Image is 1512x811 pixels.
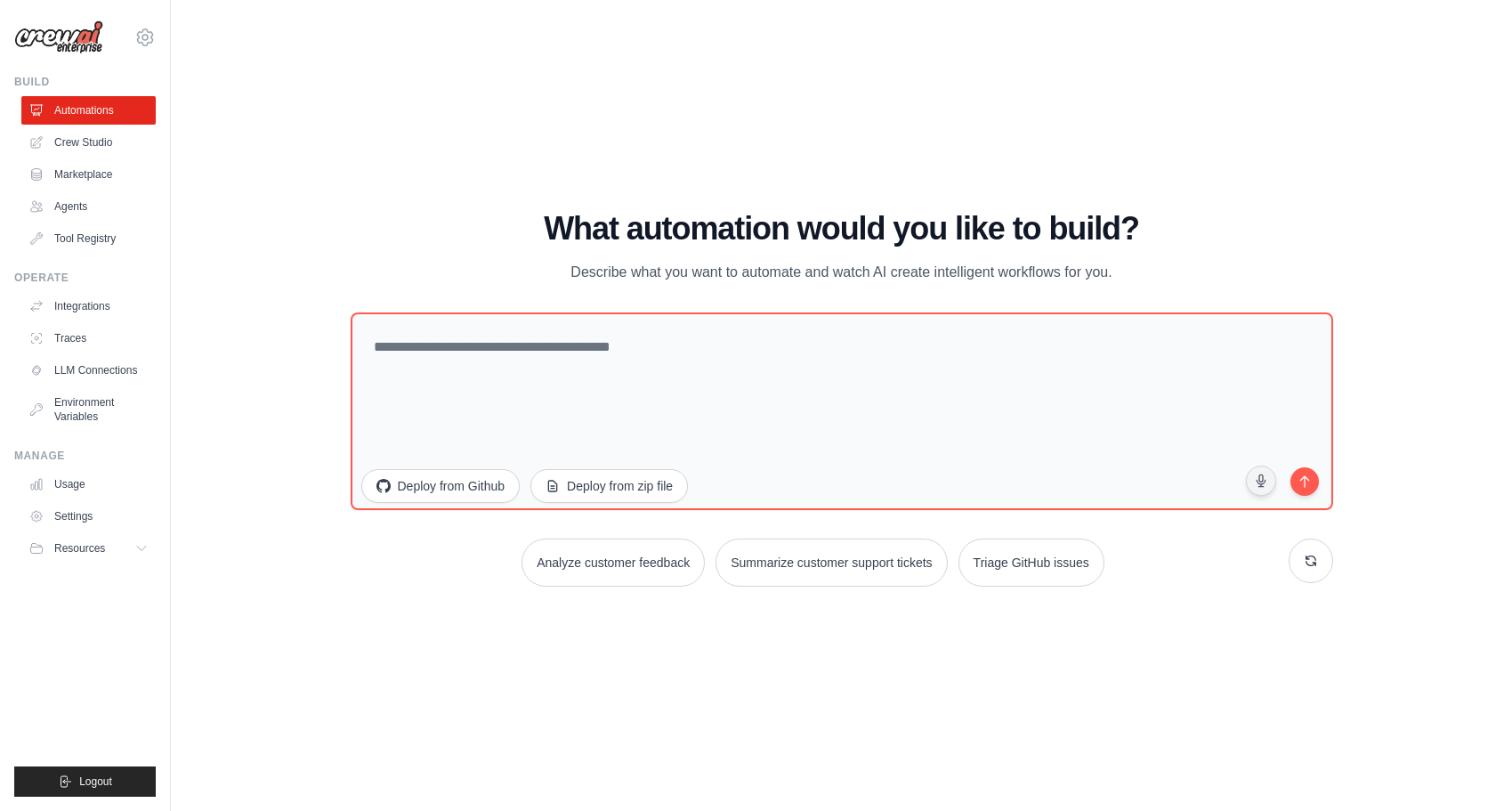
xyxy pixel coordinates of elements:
[21,292,156,320] a: Integrations
[21,160,156,189] a: Marketplace
[361,469,521,503] button: Deploy from Github
[21,96,156,125] a: Automations
[21,356,156,385] a: LLM Connections
[21,502,156,531] a: Settings
[21,324,156,353] a: Traces
[21,192,156,221] a: Agents
[14,449,156,463] div: Manage
[1423,726,1512,811] div: 聊天小组件
[21,388,156,431] a: Environment Variables
[21,224,156,253] a: Tool Registry
[716,539,947,587] button: Summarize customer support tickets
[21,128,156,157] a: Crew Studio
[14,766,156,797] button: Logout
[79,775,112,789] span: Logout
[1423,726,1512,811] iframe: Chat Widget
[958,539,1104,587] button: Triage GitHub issues
[21,470,156,499] a: Usage
[522,539,705,587] button: Analyze customer feedback
[14,75,156,89] div: Build
[21,534,156,563] button: Resources
[14,20,103,54] img: Logo
[351,211,1333,247] h1: What automation would you like to build?
[530,469,688,503] button: Deploy from zip file
[543,261,1141,284] p: Describe what you want to automate and watch AI create intelligent workflows for you.
[54,541,105,556] span: Resources
[14,271,156,285] div: Operate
